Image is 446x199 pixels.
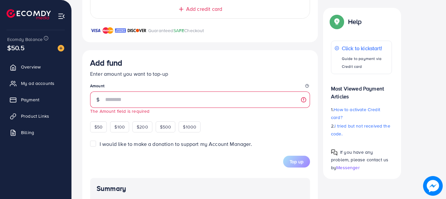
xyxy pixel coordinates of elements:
img: brand [115,27,126,34]
a: Payment [5,93,67,106]
legend: Amount [90,83,310,91]
img: Popup guide [331,16,343,28]
span: I would like to make a donation to support my Account Manager. [100,140,252,148]
img: image [58,45,64,51]
img: Popup guide [331,149,338,156]
span: Payment [21,96,39,103]
span: My ad accounts [21,80,54,87]
p: Help [348,18,362,26]
a: Billing [5,126,67,139]
p: 1. [331,106,392,121]
a: Overview [5,60,67,73]
img: image [423,176,443,196]
span: SAFE [173,27,184,34]
a: My ad accounts [5,77,67,90]
h4: Summary [97,185,303,193]
img: brand [103,27,113,34]
img: brand [127,27,146,34]
p: Most Viewed Payment Articles [331,79,392,100]
span: $500 [160,124,171,130]
p: Enter amount you want to top-up [90,70,310,78]
span: I tried but not received the code. [331,123,390,137]
img: menu [58,12,65,20]
span: $50.5 [7,43,25,52]
p: 2. [331,122,392,138]
p: Guaranteed Checkout [148,27,204,34]
span: Top up [290,158,303,165]
small: The Amount field is required [90,108,149,114]
span: Add credit card [186,5,222,13]
h3: Add fund [90,58,122,68]
span: How to activate Credit card? [331,106,380,121]
span: Ecomdy Balance [7,36,43,43]
img: logo [7,9,51,19]
p: Guide to payment via Credit card [342,55,388,70]
span: $50 [94,124,103,130]
span: $100 [114,124,125,130]
span: If you have any problem, please contact us by [331,149,388,170]
img: brand [90,27,101,34]
span: Billing [21,129,34,136]
span: $1000 [183,124,196,130]
p: Click to kickstart! [342,44,388,52]
button: Top up [283,156,310,168]
span: Messenger [336,164,359,170]
span: $200 [137,124,148,130]
span: Overview [21,64,41,70]
a: Product Links [5,109,67,123]
span: Product Links [21,113,49,119]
